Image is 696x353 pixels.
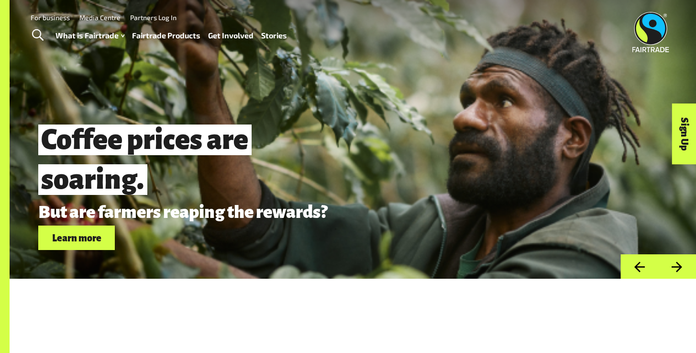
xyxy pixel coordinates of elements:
button: Previous [620,254,658,279]
a: For business [31,13,70,22]
a: Stories [261,29,287,43]
a: Get Involved [208,29,254,43]
a: Toggle Search [26,23,49,47]
a: Partners Log In [130,13,177,22]
button: Next [658,254,696,279]
span: Coffee prices are soaring. [38,125,252,195]
a: Media Centre [79,13,121,22]
a: Fairtrade Products [132,29,200,43]
a: What is Fairtrade [55,29,124,43]
p: But are farmers reaping the rewards? [38,203,561,222]
img: Fairtrade Australia New Zealand logo [632,12,669,52]
a: Learn more [38,226,115,250]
